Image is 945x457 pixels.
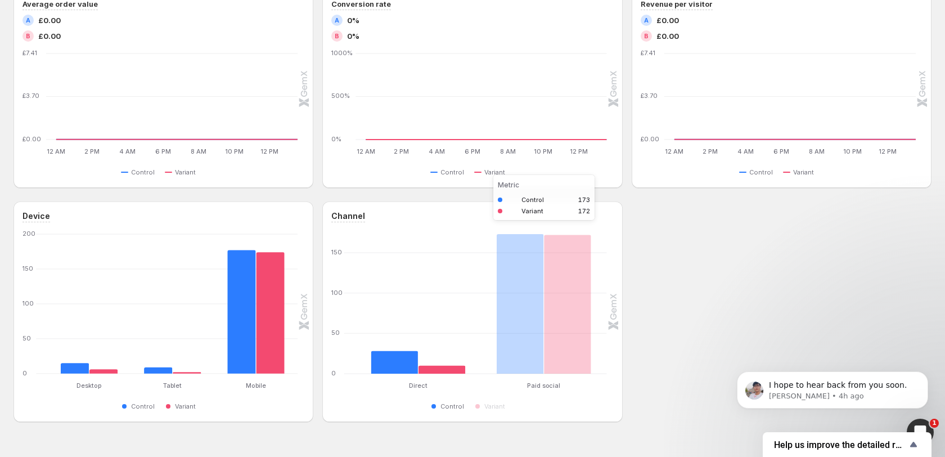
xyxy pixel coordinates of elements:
[737,147,754,155] text: 4 AM
[246,382,266,389] text: Mobile
[22,299,34,307] text: 100
[47,147,65,155] text: 12 AM
[61,336,89,374] rect: Control 15
[497,234,544,374] rect: Control 173
[644,33,649,39] h2: B
[173,346,201,374] rect: Variant 2
[544,234,591,374] rect: Variant 172
[22,230,35,238] text: 200
[702,147,717,155] text: 2 PM
[121,165,159,179] button: Control
[843,147,861,155] text: 10 PM
[191,147,206,155] text: 8 AM
[26,33,30,39] h2: B
[773,147,789,155] text: 6 PM
[77,382,102,389] text: Desktop
[484,168,505,177] span: Variant
[656,15,679,26] span: £0.00
[793,168,814,177] span: Variant
[331,248,342,256] text: 150
[500,147,516,155] text: 8 AM
[131,168,155,177] span: Control
[214,234,298,374] g: Mobile: Control 177,Variant 174
[430,165,469,179] button: Control
[331,135,341,143] text: 0%
[641,49,655,57] text: £7.41
[131,234,214,374] g: Tablet: Control 9,Variant 2
[371,324,418,374] rect: Control 28
[175,168,196,177] span: Variant
[22,334,31,342] text: 50
[357,147,375,155] text: 12 AM
[394,147,409,155] text: 2 PM
[347,15,359,26] span: 0%
[89,343,118,374] rect: Variant 6
[570,147,588,155] text: 12 PM
[331,92,350,100] text: 500%
[228,234,256,374] rect: Control 177
[641,92,658,100] text: £3.70
[429,147,445,155] text: 4 AM
[774,438,920,451] button: Show survey - Help us improve the detailed report for A/B campaigns
[481,234,606,374] g: Paid social: Control 173,Variant 172
[474,165,510,179] button: Variant
[22,210,50,222] h3: Device
[22,49,37,57] text: £7.41
[641,135,659,143] text: £0.00
[331,289,343,297] text: 100
[440,402,464,411] span: Control
[22,369,27,377] text: 0
[774,440,907,450] span: Help us improve the detailed report for A/B campaigns
[484,402,505,411] span: Variant
[720,348,945,427] iframe: Intercom notifications message
[534,147,553,155] text: 10 PM
[739,165,777,179] button: Control
[38,15,61,26] span: £0.00
[131,402,155,411] span: Control
[749,168,773,177] span: Control
[528,382,561,389] text: Paid social
[355,234,481,374] g: Direct: Control 28,Variant 10
[656,30,679,42] span: £0.00
[165,400,200,413] button: Variant
[119,147,136,155] text: 4 AM
[121,400,159,413] button: Control
[335,33,339,39] h2: B
[225,147,244,155] text: 10 PM
[38,30,61,42] span: £0.00
[331,210,365,222] h3: Channel
[165,165,200,179] button: Variant
[644,17,649,24] h2: A
[331,329,340,337] text: 50
[430,400,469,413] button: Control
[261,147,279,155] text: 12 PM
[22,135,41,143] text: £0.00
[26,17,30,24] h2: A
[22,265,33,272] text: 150
[665,147,683,155] text: 12 AM
[163,382,182,389] text: Tablet
[418,339,466,374] rect: Variant 10
[465,147,480,155] text: 6 PM
[783,165,818,179] button: Variant
[879,147,897,155] text: 12 PM
[474,400,510,413] button: Variant
[907,419,934,446] iframe: Intercom live chat
[144,340,173,374] rect: Control 9
[47,234,130,374] g: Desktop: Control 15,Variant 6
[256,234,285,374] rect: Variant 174
[335,17,339,24] h2: A
[84,147,100,155] text: 2 PM
[930,419,939,428] span: 1
[155,147,171,155] text: 6 PM
[175,402,196,411] span: Variant
[409,382,427,389] text: Direct
[331,49,353,57] text: 1000%
[331,369,336,377] text: 0
[22,92,39,100] text: £3.70
[440,168,464,177] span: Control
